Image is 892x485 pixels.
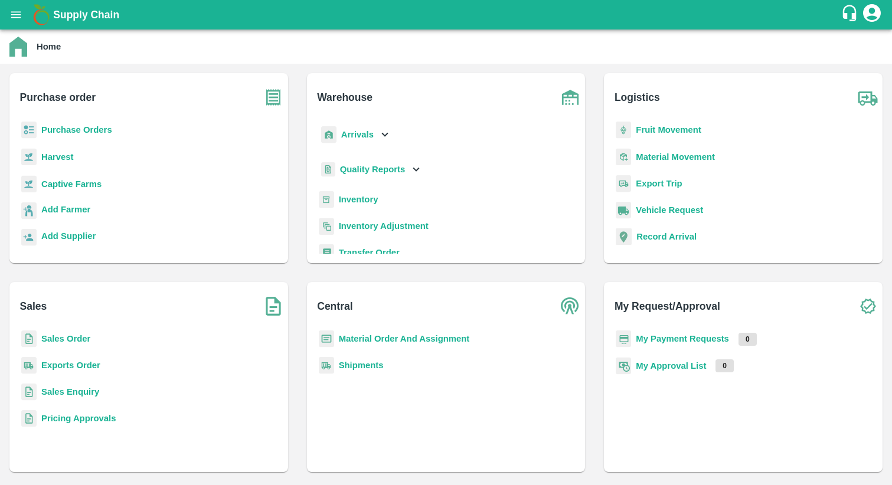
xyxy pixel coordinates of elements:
img: delivery [616,175,631,192]
p: 0 [715,359,734,372]
a: Transfer Order [339,248,400,257]
button: open drawer [2,1,30,28]
img: central [556,291,585,321]
img: qualityReport [321,162,335,177]
img: whArrival [321,126,336,143]
img: check [853,291,883,321]
img: warehouse [556,83,585,112]
img: harvest [21,175,37,193]
b: Supply Chain [53,9,119,21]
a: Harvest [41,152,73,162]
img: material [616,148,631,166]
a: Material Order And Assignment [339,334,470,343]
a: Pricing Approvals [41,414,116,423]
a: Purchase Orders [41,125,112,135]
a: Inventory [339,195,378,204]
div: Quality Reports [319,158,423,182]
b: Home [37,42,61,51]
a: Captive Farms [41,179,102,189]
img: whTransfer [319,244,334,261]
p: 0 [739,333,757,346]
a: Record Arrival [636,232,697,241]
b: Warehouse [317,89,373,106]
img: inventory [319,218,334,235]
img: sales [21,410,37,427]
div: customer-support [841,4,861,25]
div: account of current user [861,2,883,27]
b: Purchase order [20,89,96,106]
a: Sales Order [41,334,90,343]
a: Shipments [339,361,384,370]
img: fruit [616,122,631,139]
img: vehicle [616,202,631,219]
b: Logistics [615,89,660,106]
img: farmer [21,202,37,219]
a: Material Movement [636,152,715,162]
b: Sales [20,298,47,314]
b: Central [317,298,352,314]
img: sales [21,384,37,401]
a: Vehicle Request [636,205,703,215]
img: logo [30,3,53,27]
a: Fruit Movement [636,125,701,135]
b: Add Farmer [41,205,90,214]
img: shipments [319,357,334,374]
a: Export Trip [636,179,682,188]
img: sales [21,330,37,348]
img: home [9,37,27,57]
a: Supply Chain [53,6,841,23]
a: Exports Order [41,361,100,370]
img: supplier [21,229,37,246]
a: Sales Enquiry [41,387,99,396]
img: recordArrival [616,228,632,245]
b: Quality Reports [340,165,406,174]
img: reciept [21,122,37,139]
b: Arrivals [341,130,374,139]
img: whInventory [319,191,334,208]
img: purchase [259,83,288,112]
b: Add Supplier [41,231,96,241]
img: approval [616,357,631,375]
div: Arrivals [319,122,392,148]
img: truck [853,83,883,112]
a: Inventory Adjustment [339,221,429,231]
img: soSales [259,291,288,321]
img: centralMaterial [319,330,334,348]
img: harvest [21,148,37,166]
a: Add Farmer [41,203,90,219]
img: payment [616,330,631,348]
a: Add Supplier [41,230,96,245]
a: My Payment Requests [636,334,729,343]
img: shipments [21,357,37,374]
a: My Approval List [636,361,706,371]
b: My Request/Approval [615,298,720,314]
